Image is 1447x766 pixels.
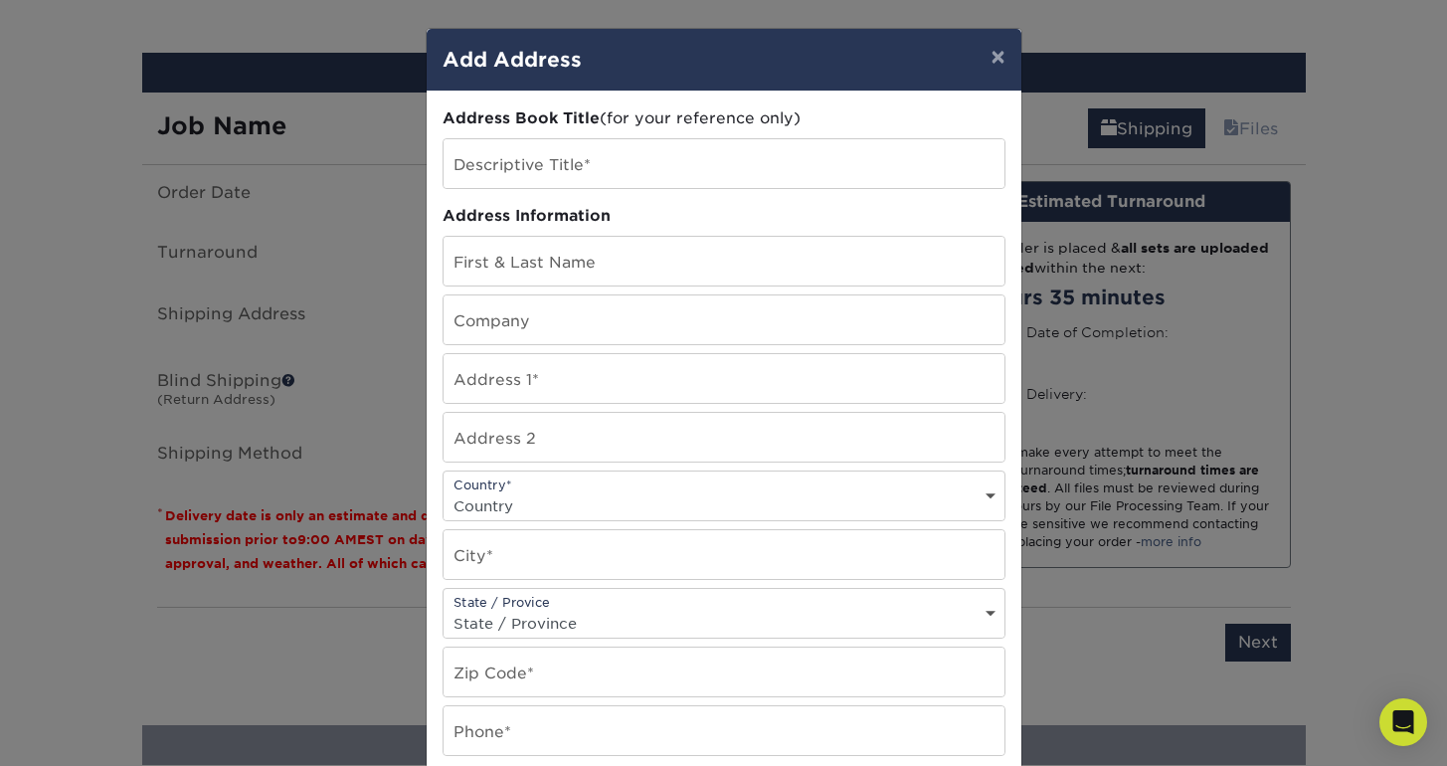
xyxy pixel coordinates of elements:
[443,205,1005,228] div: Address Information
[975,29,1020,85] button: ×
[443,45,1005,75] h4: Add Address
[1379,698,1427,746] div: Open Intercom Messenger
[443,108,600,127] span: Address Book Title
[443,107,1005,130] div: (for your reference only)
